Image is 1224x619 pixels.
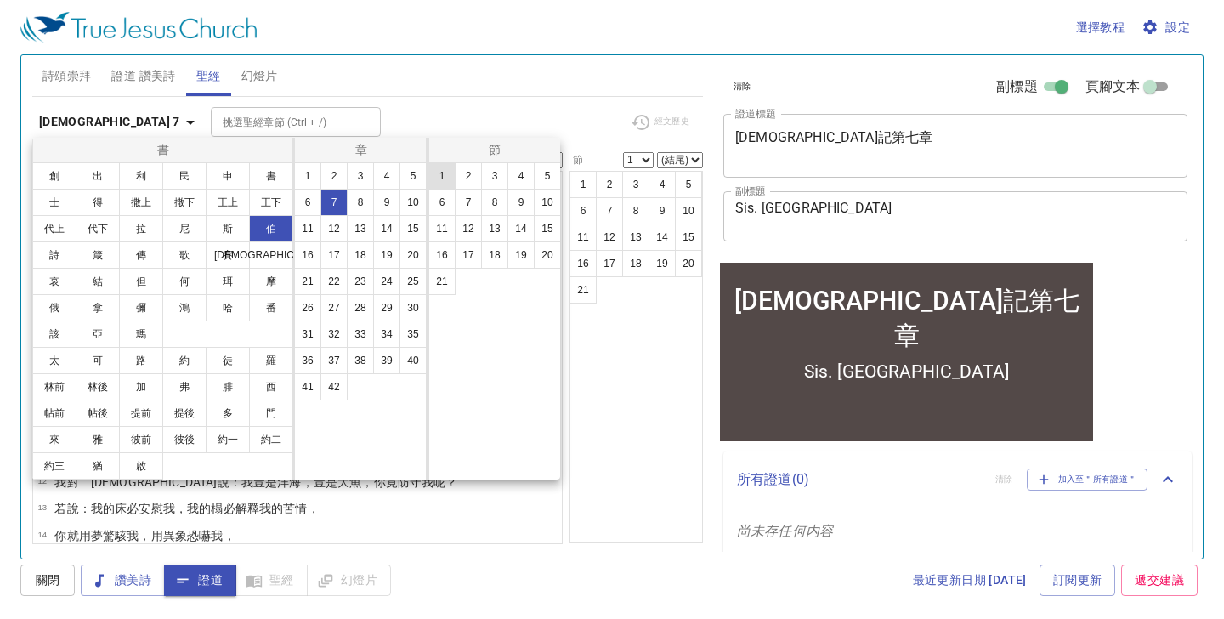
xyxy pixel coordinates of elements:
[76,189,120,216] button: 得
[119,321,163,348] button: 瑪
[206,400,250,427] button: 多
[455,189,482,216] button: 7
[32,400,76,427] button: 帖前
[32,268,76,295] button: 哀
[534,162,561,190] button: 5
[481,162,508,190] button: 3
[320,241,348,269] button: 17
[162,294,207,321] button: 鴻
[428,241,456,269] button: 16
[206,426,250,453] button: 約一
[534,241,561,269] button: 20
[399,347,427,374] button: 40
[320,215,348,242] button: 12
[162,215,207,242] button: 尼
[206,373,250,400] button: 腓
[534,189,561,216] button: 10
[162,426,207,453] button: 彼後
[320,162,348,190] button: 2
[119,241,163,269] button: 傳
[347,215,374,242] button: 13
[399,241,427,269] button: 20
[32,241,76,269] button: 詩
[373,268,400,295] button: 24
[76,215,120,242] button: 代下
[119,452,163,480] button: 啟
[534,215,561,242] button: 15
[428,162,456,190] button: 1
[433,141,557,158] p: 節
[507,189,535,216] button: 9
[119,268,163,295] button: 但
[294,268,321,295] button: 21
[76,162,120,190] button: 出
[162,162,207,190] button: 民
[294,373,321,400] button: 41
[88,102,293,122] div: Sis. [GEOGRAPHIC_DATA]
[481,189,508,216] button: 8
[37,141,291,158] p: 書
[119,294,163,321] button: 彌
[320,294,348,321] button: 27
[399,162,427,190] button: 5
[399,215,427,242] button: 15
[294,321,321,348] button: 31
[162,373,207,400] button: 弗
[320,321,348,348] button: 32
[507,241,535,269] button: 19
[455,215,482,242] button: 12
[428,189,456,216] button: 6
[373,321,400,348] button: 34
[249,294,293,321] button: 番
[249,162,293,190] button: 書
[76,294,120,321] button: 拿
[373,241,400,269] button: 19
[347,294,374,321] button: 28
[298,141,424,158] p: 章
[507,162,535,190] button: 4
[119,347,163,374] button: 路
[119,189,163,216] button: 撒上
[373,162,400,190] button: 4
[249,373,293,400] button: 西
[320,268,348,295] button: 22
[76,241,120,269] button: 箴
[32,162,76,190] button: 創
[294,215,321,242] button: 11
[347,347,374,374] button: 38
[32,189,76,216] button: 士
[119,373,163,400] button: 加
[76,452,120,480] button: 猶
[507,215,535,242] button: 14
[249,189,293,216] button: 王下
[249,241,293,269] button: [DEMOGRAPHIC_DATA]
[347,268,374,295] button: 23
[399,268,427,295] button: 25
[481,215,508,242] button: 13
[320,189,348,216] button: 7
[32,373,76,400] button: 林前
[294,294,321,321] button: 26
[76,321,120,348] button: 亞
[249,347,293,374] button: 羅
[347,189,374,216] button: 8
[373,189,400,216] button: 9
[249,215,293,242] button: 伯
[347,321,374,348] button: 33
[249,426,293,453] button: 約二
[119,400,163,427] button: 提前
[119,426,163,453] button: 彼前
[206,241,250,269] button: 賽
[347,162,374,190] button: 3
[373,294,400,321] button: 29
[206,347,250,374] button: 徒
[428,215,456,242] button: 11
[119,162,163,190] button: 利
[206,189,250,216] button: 王上
[373,215,400,242] button: 14
[481,241,508,269] button: 18
[162,268,207,295] button: 何
[162,347,207,374] button: 約
[249,268,293,295] button: 摩
[76,373,120,400] button: 林後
